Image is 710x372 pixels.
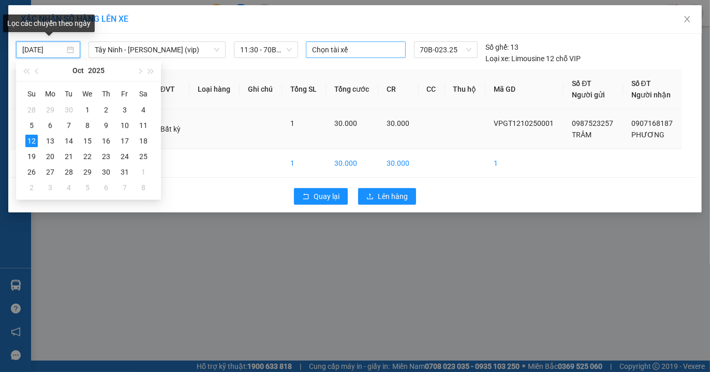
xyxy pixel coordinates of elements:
[358,188,416,205] button: uploadLên hàng
[22,118,41,133] td: 2025-10-05
[25,104,38,116] div: 28
[240,69,282,109] th: Ghi chú
[119,135,131,147] div: 17
[119,119,131,132] div: 10
[378,69,419,109] th: CR
[137,119,150,132] div: 11
[22,44,65,55] input: 12/10/2025
[572,131,591,139] span: TRÂM
[631,91,671,99] span: Người nhận
[378,149,419,178] td: 30.000
[100,135,112,147] div: 16
[137,181,150,194] div: 8
[97,85,115,102] th: Th
[485,69,564,109] th: Mã GD
[282,69,326,109] th: Tổng SL
[152,109,190,149] td: Bất kỳ
[134,164,153,180] td: 2025-11-01
[387,119,409,127] span: 30.000
[60,164,78,180] td: 2025-10-28
[100,104,112,116] div: 2
[419,69,445,109] th: CC
[572,119,613,127] span: 0987523257
[78,180,97,195] td: 2025-11-05
[78,164,97,180] td: 2025-10-29
[81,181,94,194] div: 5
[485,149,564,178] td: 1
[25,135,38,147] div: 12
[60,118,78,133] td: 2025-10-07
[60,102,78,118] td: 2025-09-30
[97,102,115,118] td: 2025-10-02
[100,181,112,194] div: 6
[378,191,408,202] span: Lên hàng
[572,91,605,99] span: Người gửi
[88,60,105,81] button: 2025
[22,149,41,164] td: 2025-10-19
[119,166,131,178] div: 31
[3,15,95,32] div: Lọc các chuyến theo ngày
[95,42,219,58] span: Tây Ninh - Hồ Chí Minh (vip)
[326,69,378,109] th: Tổng cước
[22,85,41,102] th: Su
[22,133,41,149] td: 2025-10-12
[115,133,134,149] td: 2025-10-17
[326,149,378,178] td: 30.000
[25,166,38,178] div: 26
[41,118,60,133] td: 2025-10-06
[78,149,97,164] td: 2025-10-22
[41,133,60,149] td: 2025-10-13
[134,180,153,195] td: 2025-11-08
[60,85,78,102] th: Tu
[22,164,41,180] td: 2025-10-26
[81,135,94,147] div: 15
[134,133,153,149] td: 2025-10-18
[60,133,78,149] td: 2025-10-14
[420,42,471,58] span: 70B-023.25
[445,69,486,109] th: Thu hộ
[115,118,134,133] td: 2025-10-10
[302,193,309,201] span: rollback
[119,150,131,163] div: 24
[486,53,581,64] div: Limousine 12 chỗ VIP
[22,102,41,118] td: 2025-09-28
[290,119,294,127] span: 1
[100,150,112,163] div: 23
[22,180,41,195] td: 2025-11-02
[137,166,150,178] div: 1
[44,166,56,178] div: 27
[25,150,38,163] div: 19
[25,119,38,132] div: 5
[119,104,131,116] div: 3
[214,47,220,53] span: down
[314,191,339,202] span: Quay lại
[294,188,348,205] button: rollbackQuay lại
[137,104,150,116] div: 4
[334,119,357,127] span: 30.000
[60,180,78,195] td: 2025-11-04
[41,180,60,195] td: 2025-11-03
[189,69,240,109] th: Loại hàng
[115,85,134,102] th: Fr
[494,119,554,127] span: VPGT1210250001
[44,181,56,194] div: 3
[631,119,673,127] span: 0907168187
[486,41,509,53] span: Số ghế:
[486,53,510,64] span: Loại xe:
[44,135,56,147] div: 13
[115,149,134,164] td: 2025-10-24
[134,85,153,102] th: Sa
[78,102,97,118] td: 2025-10-01
[100,119,112,132] div: 9
[11,69,41,109] th: STT
[137,135,150,147] div: 18
[78,118,97,133] td: 2025-10-08
[115,164,134,180] td: 2025-10-31
[366,193,374,201] span: upload
[282,149,326,178] td: 1
[41,164,60,180] td: 2025-10-27
[44,104,56,116] div: 29
[44,119,56,132] div: 6
[11,109,41,149] td: 1
[41,149,60,164] td: 2025-10-20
